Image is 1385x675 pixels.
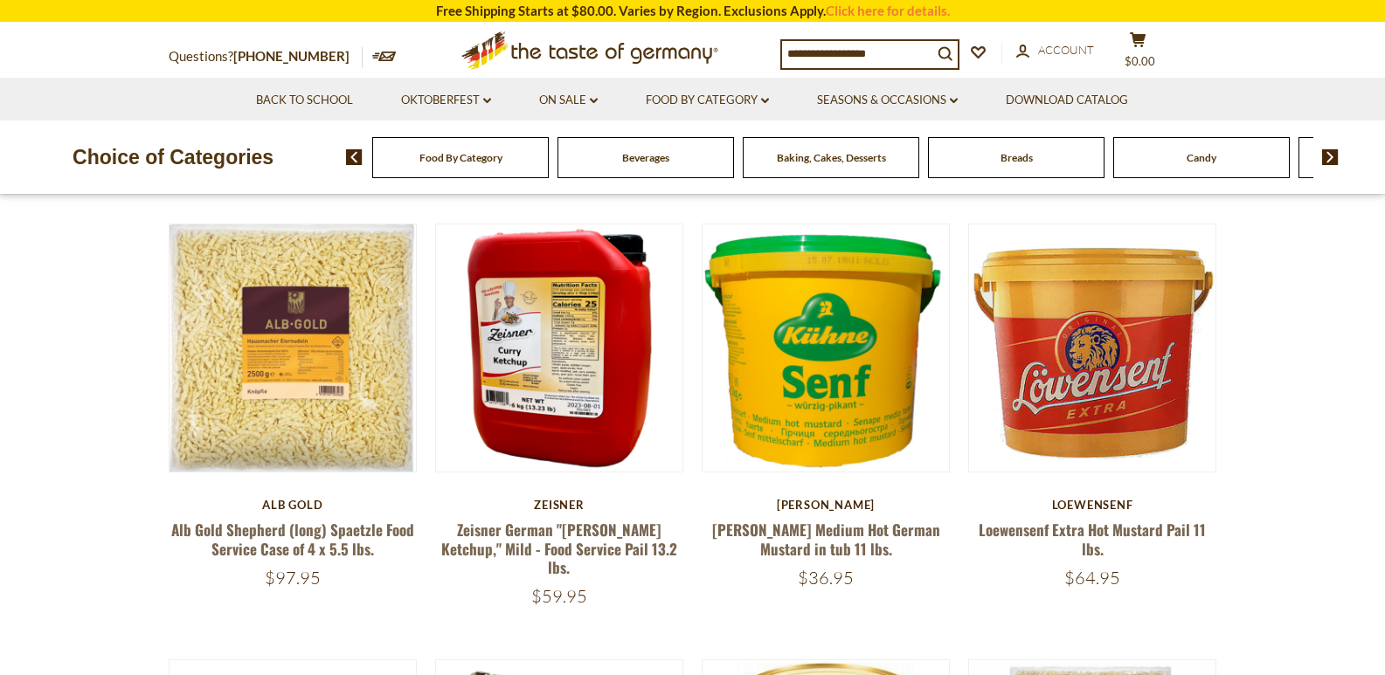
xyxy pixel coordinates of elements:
[1038,43,1094,57] span: Account
[539,91,598,110] a: On Sale
[1322,149,1339,165] img: next arrow
[1112,31,1165,75] button: $0.00
[646,91,769,110] a: Food By Category
[798,567,854,589] span: $36.95
[703,224,950,472] img: Kuehne Medium Hot German Mustard in tub 11 lbs.
[712,519,940,559] a: [PERSON_NAME] Medium Hot German Mustard in tub 11 lbs.
[346,149,363,165] img: previous arrow
[441,519,677,578] a: Zeisner German "[PERSON_NAME] Ketchup," Mild - Food Service Pail 13.2 lbs.
[1187,151,1216,164] a: Candy
[969,224,1216,472] img: Loewensenf Extra Hot Mustard Pail 11 lbs.
[265,567,321,589] span: $97.95
[817,91,958,110] a: Seasons & Occasions
[968,498,1217,512] div: Loewensenf
[233,48,350,64] a: [PHONE_NUMBER]
[979,519,1206,559] a: Loewensenf Extra Hot Mustard Pail 11 lbs.
[702,498,951,512] div: [PERSON_NAME]
[531,585,587,607] span: $59.95
[1064,567,1120,589] span: $64.95
[436,224,683,472] img: Zeisner German "Curry Ketchup," Mild - Food Service Pail 13.2 lbs.
[169,45,363,68] p: Questions?
[1125,54,1155,68] span: $0.00
[256,91,353,110] a: Back to School
[826,3,950,18] a: Click here for details.
[419,151,502,164] a: Food By Category
[169,498,418,512] div: Alb Gold
[1006,91,1128,110] a: Download Catalog
[1016,41,1094,60] a: Account
[622,151,669,164] a: Beverages
[435,498,684,512] div: Zeisner
[1001,151,1033,164] a: Breads
[401,91,491,110] a: Oktoberfest
[170,224,417,472] img: Alb Gold Shepherd (long) Spaetzle Food Service Case of 4 x 5.5 lbs.
[777,151,886,164] a: Baking, Cakes, Desserts
[171,519,414,559] a: Alb Gold Shepherd (long) Spaetzle Food Service Case of 4 x 5.5 lbs.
